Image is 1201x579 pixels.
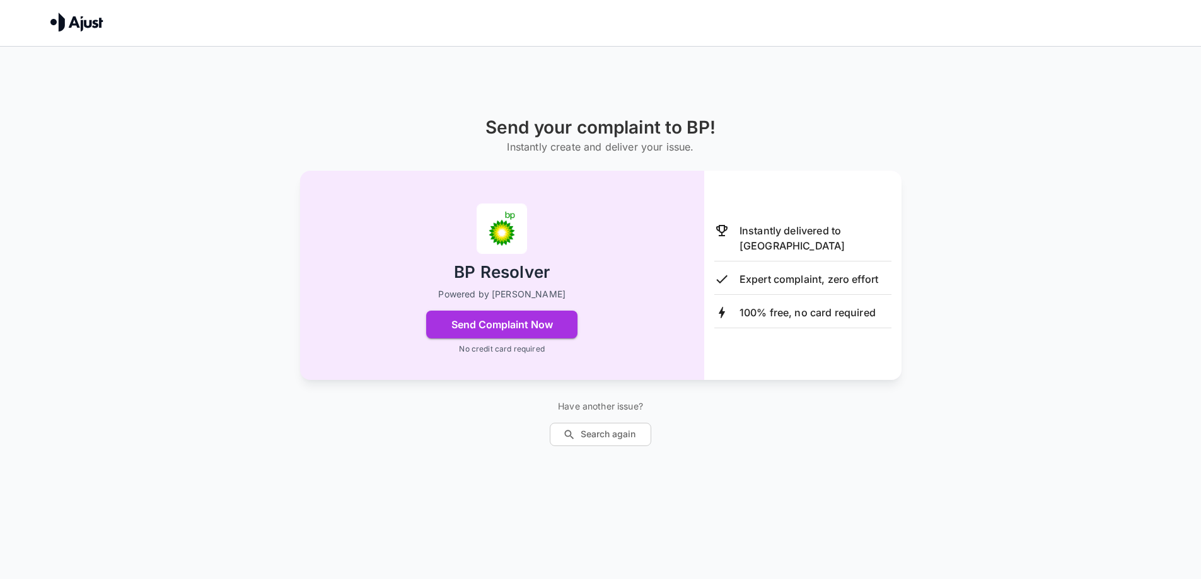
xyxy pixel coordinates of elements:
[438,288,566,301] p: Powered by [PERSON_NAME]
[740,272,878,287] p: Expert complaint, zero effort
[426,311,577,338] button: Send Complaint Now
[550,400,651,413] p: Have another issue?
[740,223,891,253] p: Instantly delivered to [GEOGRAPHIC_DATA]
[485,138,716,156] h6: Instantly create and deliver your issue.
[50,13,103,32] img: Ajust
[454,261,550,284] h2: BP Resolver
[550,423,651,446] button: Search again
[485,117,716,138] h1: Send your complaint to BP!
[459,343,544,355] p: No credit card required
[740,305,876,320] p: 100% free, no card required
[477,204,527,254] img: BP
